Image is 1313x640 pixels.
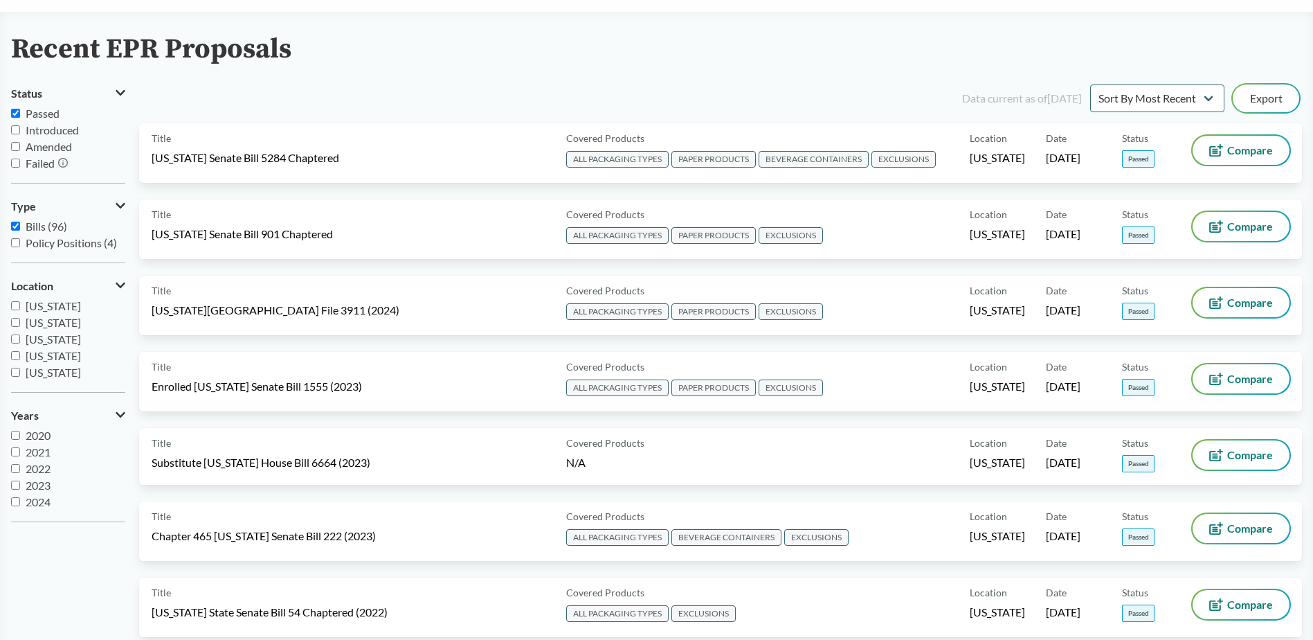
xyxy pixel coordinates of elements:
[1122,509,1148,524] span: Status
[11,82,125,105] button: Status
[566,436,644,450] span: Covered Products
[152,528,376,544] span: Chapter 465 [US_STATE] Senate Bill 222 (2023)
[11,481,20,490] input: 2023
[671,605,736,622] span: EXCLUSIONS
[1227,450,1273,461] span: Compare
[1046,509,1067,524] span: Date
[671,227,756,244] span: PAPER PRODUCTS
[1046,303,1080,318] span: [DATE]
[1122,359,1148,374] span: Status
[970,605,1025,620] span: [US_STATE]
[1122,585,1148,600] span: Status
[1122,455,1154,472] span: Passed
[26,220,67,233] span: Bills (96)
[152,359,171,374] span: Title
[11,109,20,118] input: Passed
[1227,145,1273,156] span: Compare
[1193,288,1289,317] button: Compare
[970,303,1025,318] span: [US_STATE]
[152,585,171,600] span: Title
[1122,605,1154,622] span: Passed
[11,351,20,360] input: [US_STATE]
[11,447,20,456] input: 2021
[759,151,869,168] span: BEVERAGE CONTAINERS
[26,107,60,120] span: Passed
[11,274,125,298] button: Location
[970,528,1025,544] span: [US_STATE]
[11,34,291,65] h2: Recent EPR Proposals
[26,157,55,170] span: Failed
[566,456,586,469] span: N/A
[566,605,669,622] span: ALL PACKAGING TYPES
[26,495,51,508] span: 2024
[11,368,20,377] input: [US_STATE]
[566,585,644,600] span: Covered Products
[1193,136,1289,165] button: Compare
[11,497,20,506] input: 2024
[152,226,333,242] span: [US_STATE] Senate Bill 901 Chaptered
[1046,283,1067,298] span: Date
[152,509,171,524] span: Title
[671,303,756,320] span: PAPER PRODUCTS
[11,125,20,134] input: Introduced
[970,283,1007,298] span: Location
[26,366,81,379] span: [US_STATE]
[1046,150,1080,166] span: [DATE]
[1122,379,1154,396] span: Passed
[1233,85,1299,112] button: Export
[11,335,20,344] input: [US_STATE]
[11,87,42,100] span: Status
[1227,599,1273,610] span: Compare
[784,529,849,546] span: EXCLUSIONS
[1122,303,1154,320] span: Passed
[1046,379,1080,394] span: [DATE]
[566,283,644,298] span: Covered Products
[11,409,39,422] span: Years
[1046,131,1067,145] span: Date
[152,455,370,470] span: Substitute [US_STATE] House Bill 6664 (2023)
[26,429,51,442] span: 2020
[11,159,20,168] input: Failed
[1046,226,1080,242] span: [DATE]
[970,509,1007,524] span: Location
[1193,441,1289,470] button: Compare
[1046,585,1067,600] span: Date
[759,227,823,244] span: EXCLUSIONS
[26,316,81,329] span: [US_STATE]
[26,479,51,492] span: 2023
[1122,528,1154,546] span: Passed
[671,380,756,396] span: PAPER PRODUCTS
[970,150,1025,166] span: [US_STATE]
[152,283,171,298] span: Title
[1193,590,1289,619] button: Compare
[970,436,1007,450] span: Location
[1122,207,1148,222] span: Status
[970,585,1007,600] span: Location
[566,227,669,244] span: ALL PACKAGING TYPES
[26,332,81,346] span: [US_STATE]
[152,207,171,222] span: Title
[11,195,125,218] button: Type
[970,131,1007,145] span: Location
[11,222,20,231] input: Bills (96)
[1046,528,1080,544] span: [DATE]
[671,151,756,168] span: PAPER PRODUCTS
[1227,221,1273,232] span: Compare
[1046,359,1067,374] span: Date
[11,318,20,327] input: [US_STATE]
[11,142,20,151] input: Amended
[152,150,339,166] span: [US_STATE] Senate Bill 5284 Chaptered
[11,200,36,213] span: Type
[970,455,1025,470] span: [US_STATE]
[970,226,1025,242] span: [US_STATE]
[11,464,20,473] input: 2022
[152,436,171,450] span: Title
[26,140,72,153] span: Amended
[26,349,81,362] span: [US_STATE]
[26,445,51,459] span: 2021
[1046,455,1080,470] span: [DATE]
[152,605,388,620] span: [US_STATE] State Senate Bill 54 Chaptered (2022)
[26,299,81,312] span: [US_STATE]
[1122,226,1154,244] span: Passed
[671,529,781,546] span: BEVERAGE CONTAINERS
